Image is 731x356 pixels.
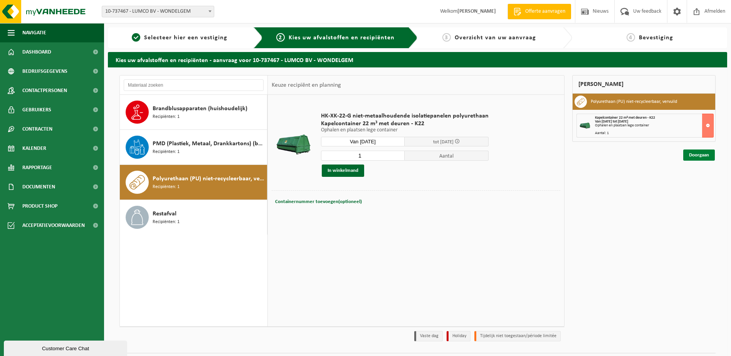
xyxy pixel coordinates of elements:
[120,165,267,200] button: Polyurethaan (PU) niet-recycleerbaar, vervuild Recipiënten: 1
[414,331,443,341] li: Vaste dag
[276,33,285,42] span: 2
[153,139,265,148] span: PMD (Plastiek, Metaal, Drankkartons) (bedrijven)
[22,23,46,42] span: Navigatie
[124,79,264,91] input: Materiaal zoeken
[322,165,364,177] button: In winkelmand
[22,81,67,100] span: Contactpersonen
[153,183,180,191] span: Recipiënten: 1
[112,33,247,42] a: 1Selecteer hier een vestiging
[275,199,362,204] span: Containernummer toevoegen(optioneel)
[591,96,677,108] h3: Polyurethaan (PU) niet-recycleerbaar, vervuild
[595,119,628,124] strong: Van [DATE] tot [DATE]
[22,139,46,158] span: Kalender
[22,216,85,235] span: Acceptatievoorwaarden
[274,196,363,207] button: Containernummer toevoegen(optioneel)
[153,104,247,113] span: Brandblusapparaten (huishoudelijk)
[22,100,51,119] span: Gebruikers
[507,4,571,19] a: Offerte aanvragen
[595,116,655,120] span: Kapelcontainer 22 m³ met deuren - K22
[22,158,52,177] span: Rapportage
[4,339,129,356] iframe: chat widget
[22,119,52,139] span: Contracten
[447,331,471,341] li: Holiday
[153,209,176,218] span: Restafval
[523,8,567,15] span: Offerte aanvragen
[639,35,673,41] span: Bevestiging
[683,149,715,161] a: Doorgaan
[102,6,214,17] span: 10-737467 - LUMCO BV - WONDELGEM
[321,112,489,120] span: HK-XK-22-G niet-metaalhoudende isolatiepanelen polyurethaan
[321,120,489,128] span: Kapelcontainer 22 m³ met deuren - K22
[457,8,496,14] strong: [PERSON_NAME]
[153,218,180,226] span: Recipiënten: 1
[474,331,561,341] li: Tijdelijk niet toegestaan/période limitée
[595,124,713,128] div: Ophalen en plaatsen lege container
[455,35,536,41] span: Overzicht van uw aanvraag
[321,137,405,146] input: Selecteer datum
[22,196,57,216] span: Product Shop
[120,130,267,165] button: PMD (Plastiek, Metaal, Drankkartons) (bedrijven) Recipiënten: 1
[120,95,267,130] button: Brandblusapparaten (huishoudelijk) Recipiënten: 1
[132,33,140,42] span: 1
[442,33,451,42] span: 3
[433,139,454,144] span: tot [DATE]
[120,200,267,235] button: Restafval Recipiënten: 1
[289,35,395,41] span: Kies uw afvalstoffen en recipiënten
[595,131,713,135] div: Aantal: 1
[22,42,51,62] span: Dashboard
[153,148,180,156] span: Recipiënten: 1
[268,76,345,95] div: Keuze recipiënt en planning
[405,151,489,161] span: Aantal
[144,35,227,41] span: Selecteer hier een vestiging
[321,128,489,133] p: Ophalen en plaatsen lege container
[153,113,180,121] span: Recipiënten: 1
[627,33,635,42] span: 4
[108,52,727,67] h2: Kies uw afvalstoffen en recipiënten - aanvraag voor 10-737467 - LUMCO BV - WONDELGEM
[22,62,67,81] span: Bedrijfsgegevens
[22,177,55,196] span: Documenten
[572,75,716,94] div: [PERSON_NAME]
[153,174,265,183] span: Polyurethaan (PU) niet-recycleerbaar, vervuild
